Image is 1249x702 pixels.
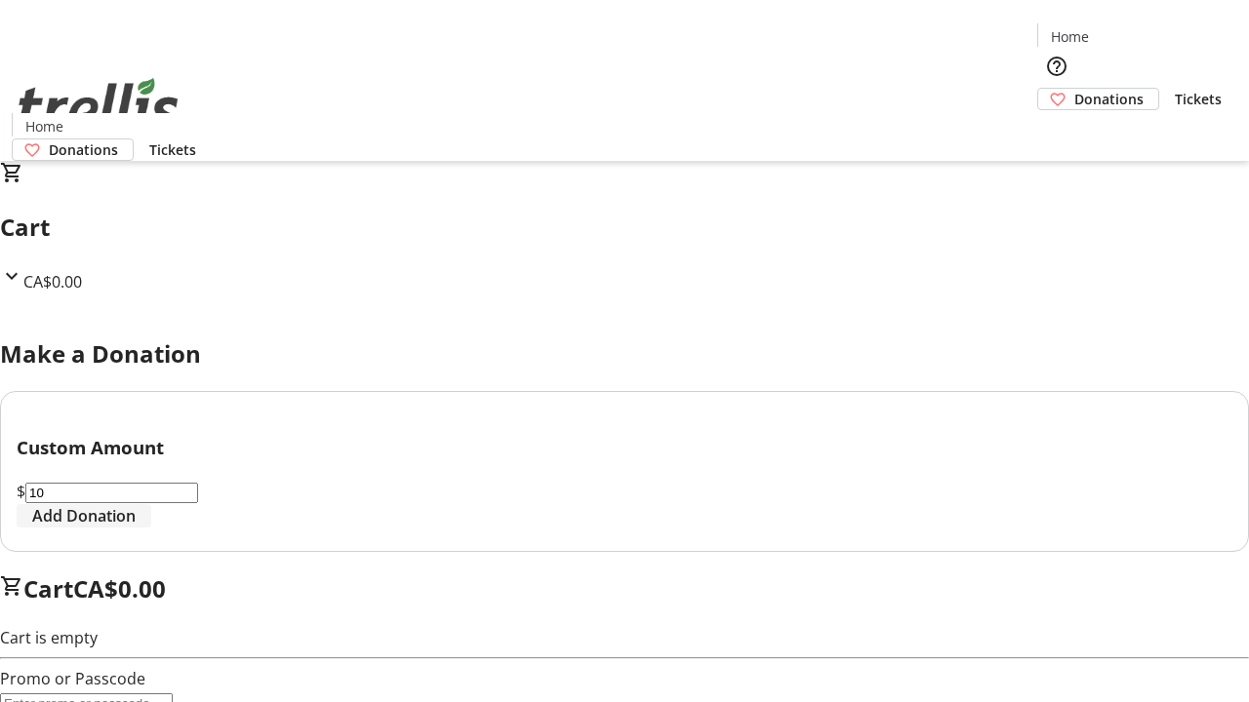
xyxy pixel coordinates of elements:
span: Donations [49,139,118,160]
h3: Custom Amount [17,434,1232,461]
input: Donation Amount [25,483,198,503]
a: Donations [12,138,134,161]
a: Tickets [134,139,212,160]
a: Donations [1037,88,1159,110]
span: Add Donation [32,504,136,527]
span: Donations [1074,89,1144,109]
button: Help [1037,47,1076,86]
span: Home [1051,26,1089,47]
a: Tickets [1159,89,1237,109]
span: Tickets [1175,89,1222,109]
button: Cart [1037,110,1076,149]
span: Home [25,116,63,136]
span: $ [17,481,25,502]
span: CA$0.00 [23,271,82,292]
span: CA$0.00 [73,572,166,604]
img: Orient E2E Organization HbR5I4aET0's Logo [12,57,185,154]
button: Add Donation [17,504,151,527]
a: Home [1038,26,1101,47]
span: Tickets [149,139,196,160]
a: Home [13,116,75,136]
